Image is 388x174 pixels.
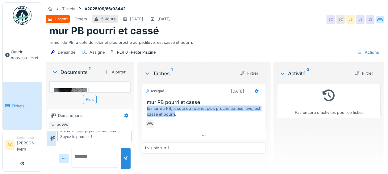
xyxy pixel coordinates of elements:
[157,16,171,22] div: [DATE]
[49,37,381,45] div: le mur du PB, à côté du robinet plus proche au pédiluve, est cassé et pourri.
[11,49,39,61] span: Ouvrir nouveau ticket
[5,140,15,150] li: SC
[237,69,261,77] div: Filtrer
[52,68,102,76] div: Documents
[326,15,335,24] div: SC
[146,89,164,94] div: Assigné
[356,15,365,24] div: JS
[117,49,156,55] div: RLR 0 -Petite Piscine
[61,121,69,130] div: WW
[17,135,39,155] li: [PERSON_NAME] ivern
[55,16,68,22] div: Urgent
[355,48,382,57] div: Actions
[82,6,128,12] strong: #2025/09/66/03442
[90,49,105,55] div: Assigné
[49,25,159,37] h1: mur PB pourri et cassé
[144,70,235,77] div: Tâches
[101,16,116,22] div: 5 Jours
[83,95,97,104] div: Plus
[62,6,75,12] div: Tickets
[279,70,350,77] div: Activité
[58,49,75,55] div: Demande
[58,113,82,118] div: Demandeurs
[366,15,374,24] div: JS
[147,106,263,117] div: le mur du PB, à côté du robinet plus proche au pédiluve, est cassé et pourri.
[144,145,169,151] div: 1 visible sur 1
[3,28,42,82] a: Ouvrir nouveau ticket
[13,6,31,25] img: Badge_color-CXgf-gQk.svg
[171,70,173,77] sup: 1
[3,82,42,130] a: Tickets
[307,70,309,77] sup: 0
[231,88,244,94] div: [DATE]
[5,135,39,156] a: SC Demandeur[PERSON_NAME] ivern
[130,16,143,22] div: [DATE]
[346,15,355,24] div: JS
[146,120,154,128] div: WW
[102,68,128,76] div: Ajouter
[54,88,87,163] img: ka7k1p4399m18x3agoi0rz6jfdr7
[74,16,87,22] div: Others
[336,15,345,24] div: SC
[48,121,57,130] div: SC
[147,99,263,105] h3: mur PB pourri et cassé
[89,68,90,76] sup: 1
[17,135,39,140] div: Demandeur
[55,121,63,130] div: JS
[60,128,129,139] div: Aucun message pour le moment … Soyez le premier !
[281,87,377,115] div: Pas encore d'activités pour ce ticket
[352,69,376,77] div: Filtrer
[376,15,384,24] div: WW
[11,103,39,109] span: Tickets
